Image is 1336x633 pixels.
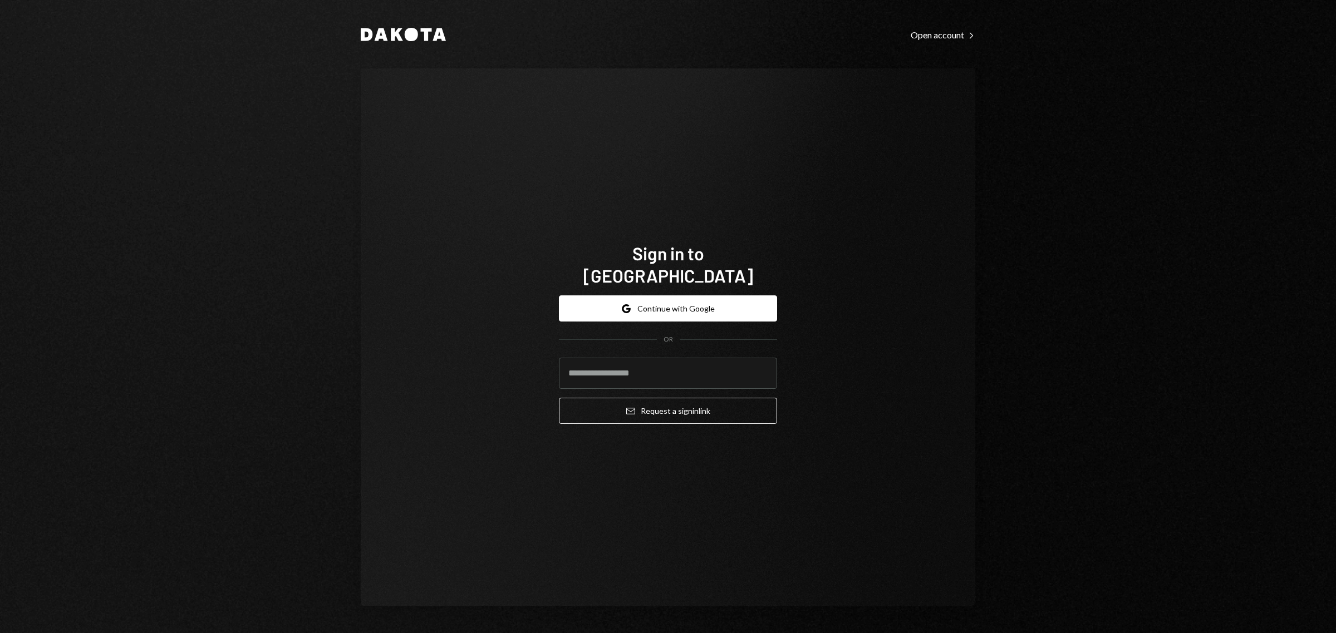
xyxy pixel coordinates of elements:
div: OR [664,335,673,344]
div: Open account [911,29,975,41]
h1: Sign in to [GEOGRAPHIC_DATA] [559,242,777,286]
button: Request a signinlink [559,398,777,424]
button: Continue with Google [559,295,777,322]
a: Open account [911,28,975,41]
